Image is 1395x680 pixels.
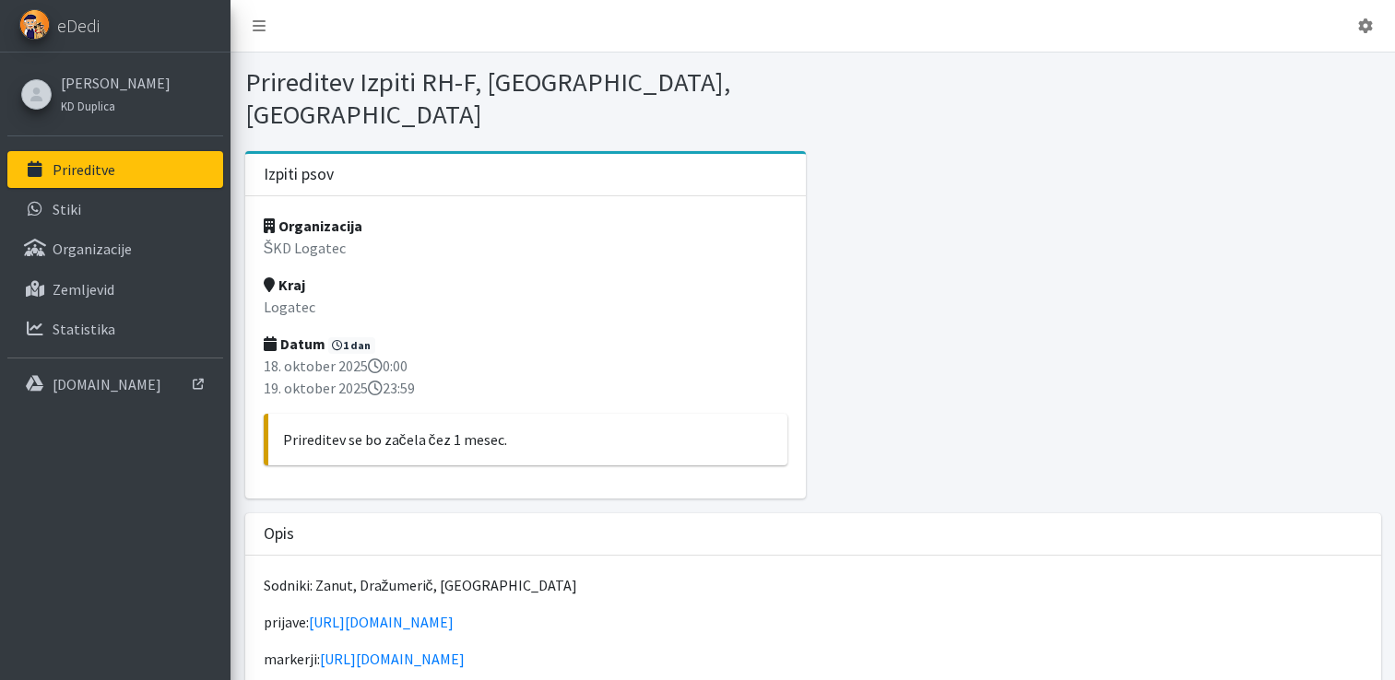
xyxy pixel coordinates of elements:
[264,648,1363,670] p: markerji:
[7,311,223,347] a: Statistika
[328,337,376,354] span: 1 dan
[61,99,115,113] small: KD Duplica
[264,165,334,184] h3: Izpiti psov
[53,280,114,299] p: Zemljevid
[264,355,788,399] p: 18. oktober 2025 0:00 19. oktober 2025 23:59
[309,613,454,631] a: [URL][DOMAIN_NAME]
[53,240,132,258] p: Organizacije
[57,12,100,40] span: eDedi
[19,9,50,40] img: eDedi
[7,230,223,267] a: Organizacije
[53,375,161,393] p: [DOMAIN_NAME]
[264,574,1363,596] p: Sodniki: Zanut, Dražumerič, [GEOGRAPHIC_DATA]
[264,524,294,544] h3: Opis
[264,217,362,235] strong: Organizacija
[61,72,171,94] a: [PERSON_NAME]
[264,611,1363,633] p: prijave:
[264,296,788,318] p: Logatec
[283,428,774,451] p: Prireditev se bo začela čez 1 mesec.
[264,276,305,294] strong: Kraj
[53,160,115,179] p: Prireditve
[7,191,223,228] a: Stiki
[320,650,465,668] a: [URL][DOMAIN_NAME]
[245,66,807,130] h1: Prireditev Izpiti RH-F, [GEOGRAPHIC_DATA], [GEOGRAPHIC_DATA]
[7,151,223,188] a: Prireditve
[53,200,81,218] p: Stiki
[61,94,171,116] a: KD Duplica
[264,334,325,353] strong: Datum
[264,237,788,259] p: ŠKD Logatec
[53,320,115,338] p: Statistika
[7,271,223,308] a: Zemljevid
[7,366,223,403] a: [DOMAIN_NAME]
